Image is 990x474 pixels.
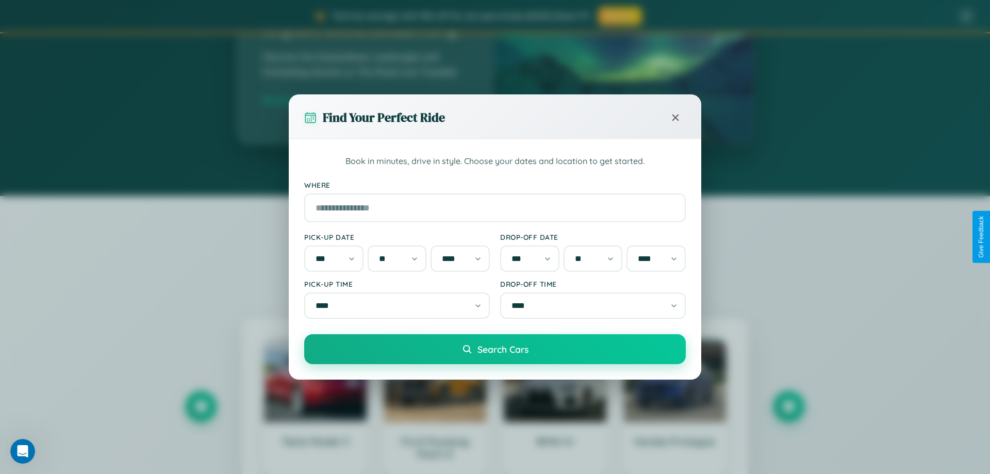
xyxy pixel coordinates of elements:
[304,155,686,168] p: Book in minutes, drive in style. Choose your dates and location to get started.
[304,334,686,364] button: Search Cars
[500,233,686,241] label: Drop-off Date
[304,181,686,189] label: Where
[304,233,490,241] label: Pick-up Date
[500,280,686,288] label: Drop-off Time
[477,344,529,355] span: Search Cars
[323,109,445,126] h3: Find Your Perfect Ride
[304,280,490,288] label: Pick-up Time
